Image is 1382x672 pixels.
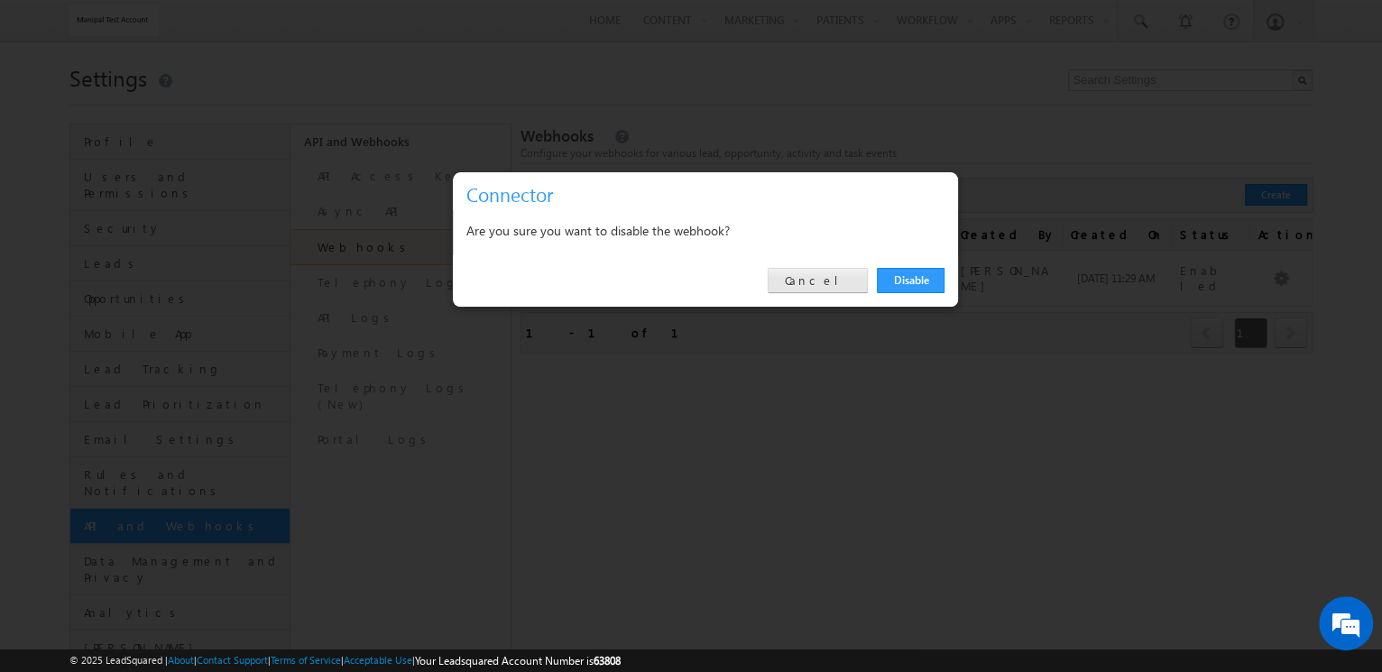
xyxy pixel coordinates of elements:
a: Contact Support [197,654,268,666]
span: © 2025 LeadSquared | | | | | [69,652,621,669]
a: About [168,654,194,666]
h3: Connector [466,179,952,210]
em: Start Chat [245,529,327,553]
div: Chat with us now [94,95,303,118]
span: 63808 [594,654,621,667]
div: Minimize live chat window [296,9,339,52]
span: Your Leadsquared Account Number is [415,654,621,667]
img: d_60004797649_company_0_60004797649 [31,95,76,118]
textarea: Type your message and hit 'Enter' [23,167,329,513]
a: Terms of Service [271,654,341,666]
a: Cancel [768,268,868,293]
div: Are you sure you want to disable the webhook? [466,219,944,242]
a: Acceptable Use [344,654,412,666]
a: Disable [877,268,944,293]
